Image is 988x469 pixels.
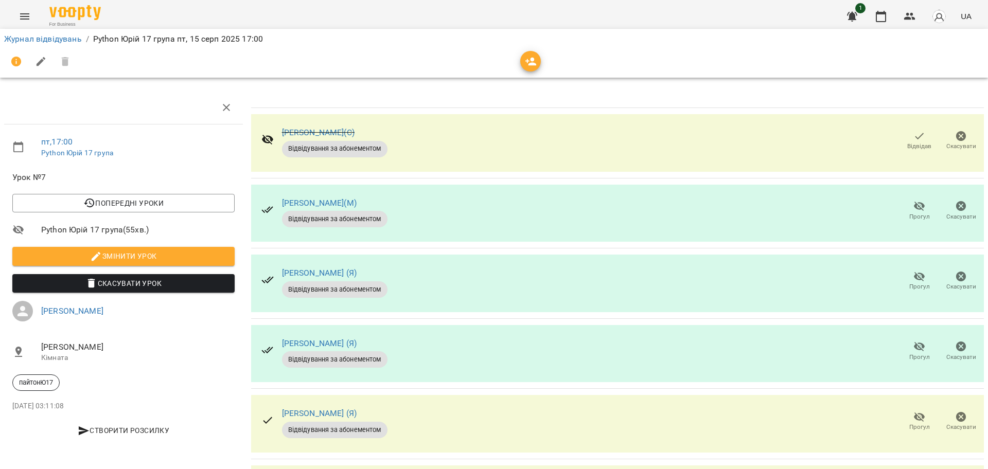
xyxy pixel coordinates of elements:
span: Відвідування за абонементом [282,214,387,224]
button: Попередні уроки [12,194,235,212]
span: Попередні уроки [21,197,226,209]
button: Прогул [898,337,940,366]
span: Відвідування за абонементом [282,425,387,435]
img: avatar_s.png [932,9,946,24]
p: Python Юрій 17 група пт, 15 серп 2025 17:00 [93,33,263,45]
button: Прогул [898,267,940,296]
span: Прогул [909,212,930,221]
span: Скасувати [946,212,976,221]
span: Створити розсилку [16,424,231,437]
button: UA [957,7,976,26]
span: Урок №7 [12,171,235,184]
button: Створити розсилку [12,421,235,440]
p: Кімната [41,353,235,363]
span: UA [961,11,972,22]
span: [PERSON_NAME] [41,341,235,353]
span: Скасувати [946,282,976,291]
span: Відвідування за абонементом [282,285,387,294]
span: Скасувати [946,142,976,151]
span: Відвідування за абонементом [282,144,387,153]
button: Скасувати [940,127,982,155]
span: Відвідав [907,142,931,151]
span: For Business [49,21,101,28]
a: [PERSON_NAME] (Я) [282,338,357,348]
button: Скасувати [940,407,982,436]
span: 1 [855,3,866,13]
a: [PERSON_NAME] (Я) [282,408,357,418]
a: [PERSON_NAME] (Я) [282,268,357,278]
button: Menu [12,4,37,29]
p: [DATE] 03:11:08 [12,401,235,411]
span: Прогул [909,353,930,362]
a: [PERSON_NAME](М) [282,198,357,208]
nav: breadcrumb [4,33,984,45]
li: / [86,33,89,45]
span: Python Юрій 17 група ( 55 хв. ) [41,224,235,236]
span: Скасувати [946,423,976,431]
span: Скасувати [946,353,976,362]
button: Змінити урок [12,247,235,265]
a: пт , 17:00 [41,137,73,147]
span: пайтонЮ17 [13,378,59,387]
span: Скасувати Урок [21,277,226,290]
a: Журнал відвідувань [4,34,82,44]
button: Скасувати Урок [12,274,235,293]
span: Прогул [909,282,930,291]
a: [PERSON_NAME](С) [282,128,355,137]
span: Відвідування за абонементом [282,355,387,364]
button: Прогул [898,196,940,225]
button: Відвідав [898,127,940,155]
button: Скасувати [940,196,982,225]
a: Python Юрій 17 група [41,149,113,157]
span: Прогул [909,423,930,431]
div: пайтонЮ17 [12,374,60,391]
img: Voopty Logo [49,5,101,20]
button: Скасувати [940,267,982,296]
span: Змінити урок [21,250,226,262]
a: [PERSON_NAME] [41,306,103,316]
button: Прогул [898,407,940,436]
button: Скасувати [940,337,982,366]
